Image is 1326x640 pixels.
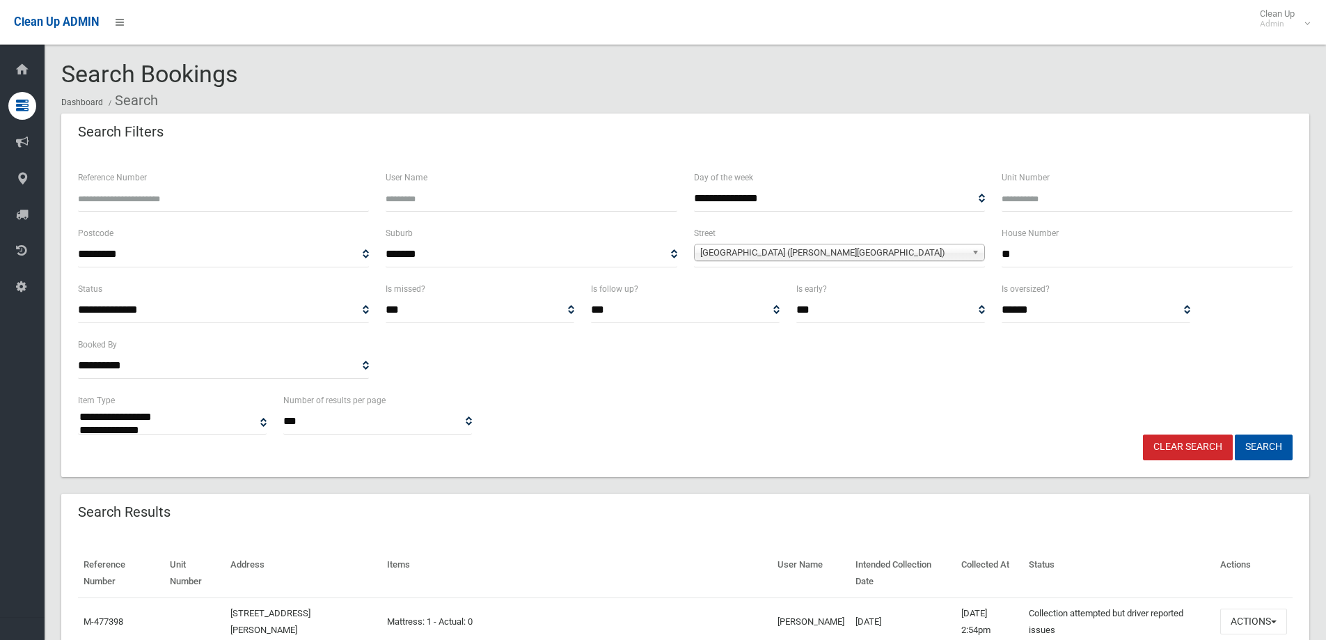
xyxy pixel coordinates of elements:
a: Clear Search [1143,435,1233,460]
label: Street [694,226,716,241]
span: [GEOGRAPHIC_DATA] ([PERSON_NAME][GEOGRAPHIC_DATA]) [700,244,966,261]
span: Clean Up [1253,8,1309,29]
label: Is missed? [386,281,425,297]
label: User Name [386,170,427,185]
label: Number of results per page [283,393,386,408]
th: Unit Number [164,549,225,598]
label: House Number [1002,226,1059,241]
label: Suburb [386,226,413,241]
label: Day of the week [694,170,753,185]
label: Postcode [78,226,113,241]
th: User Name [772,549,850,598]
label: Is early? [796,281,827,297]
header: Search Results [61,499,187,526]
button: Search [1235,435,1293,460]
th: Intended Collection Date [850,549,956,598]
a: [STREET_ADDRESS][PERSON_NAME] [230,608,310,635]
small: Admin [1260,19,1295,29]
header: Search Filters [61,118,180,146]
label: Unit Number [1002,170,1050,185]
label: Reference Number [78,170,147,185]
th: Status [1023,549,1215,598]
span: Clean Up ADMIN [14,15,99,29]
label: Is follow up? [591,281,638,297]
th: Items [381,549,771,598]
a: M-477398 [84,616,123,627]
li: Search [105,88,158,114]
span: Search Bookings [61,60,238,88]
label: Is oversized? [1002,281,1050,297]
th: Actions [1215,549,1293,598]
a: Dashboard [61,97,103,107]
label: Booked By [78,337,117,352]
label: Status [78,281,102,297]
th: Collected At [956,549,1023,598]
th: Reference Number [78,549,164,598]
label: Item Type [78,393,115,408]
th: Address [225,549,381,598]
button: Actions [1220,609,1287,634]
